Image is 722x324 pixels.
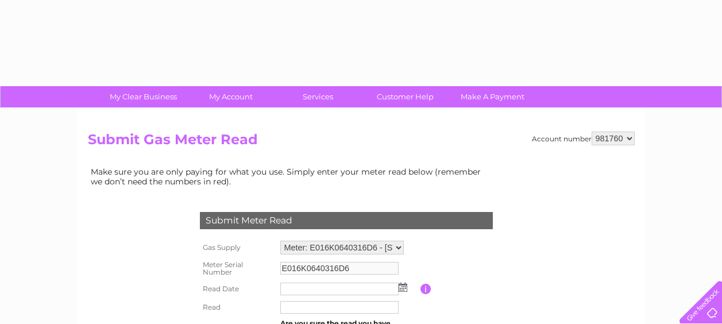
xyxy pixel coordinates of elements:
[445,86,540,107] a: Make A Payment
[197,298,277,317] th: Read
[271,86,365,107] a: Services
[200,212,493,229] div: Submit Meter Read
[197,238,277,257] th: Gas Supply
[532,132,635,145] div: Account number
[88,132,635,153] h2: Submit Gas Meter Read
[197,280,277,298] th: Read Date
[88,164,490,188] td: Make sure you are only paying for what you use. Simply enter your meter read below (remember we d...
[96,86,191,107] a: My Clear Business
[420,284,431,294] input: Information
[197,257,277,280] th: Meter Serial Number
[358,86,453,107] a: Customer Help
[399,283,407,292] img: ...
[183,86,278,107] a: My Account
